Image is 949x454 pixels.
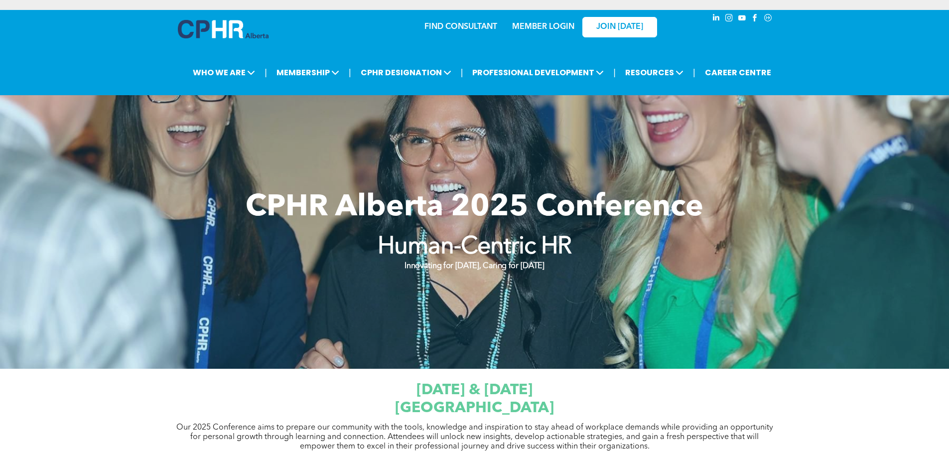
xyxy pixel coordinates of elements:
a: facebook [750,12,761,26]
li: | [461,62,463,83]
a: CAREER CENTRE [702,63,774,82]
a: linkedin [711,12,722,26]
a: youtube [737,12,748,26]
a: JOIN [DATE] [582,17,657,37]
span: MEMBERSHIP [273,63,342,82]
li: | [693,62,695,83]
li: | [349,62,351,83]
li: | [613,62,616,83]
img: A blue and white logo for cp alberta [178,20,269,38]
span: CPHR DESIGNATION [358,63,454,82]
span: WHO WE ARE [190,63,258,82]
span: [DATE] & [DATE] [416,383,533,398]
a: FIND CONSULTANT [424,23,497,31]
span: RESOURCES [622,63,686,82]
strong: Human-Centric HR [378,235,572,259]
span: [GEOGRAPHIC_DATA] [395,401,554,416]
a: MEMBER LOGIN [512,23,574,31]
li: | [265,62,267,83]
span: Our 2025 Conference aims to prepare our community with the tools, knowledge and inspiration to st... [176,424,773,451]
span: JOIN [DATE] [596,22,643,32]
strong: Innovating for [DATE], Caring for [DATE] [405,262,544,270]
span: PROFESSIONAL DEVELOPMENT [469,63,607,82]
a: instagram [724,12,735,26]
a: Social network [763,12,774,26]
span: CPHR Alberta 2025 Conference [246,193,703,223]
